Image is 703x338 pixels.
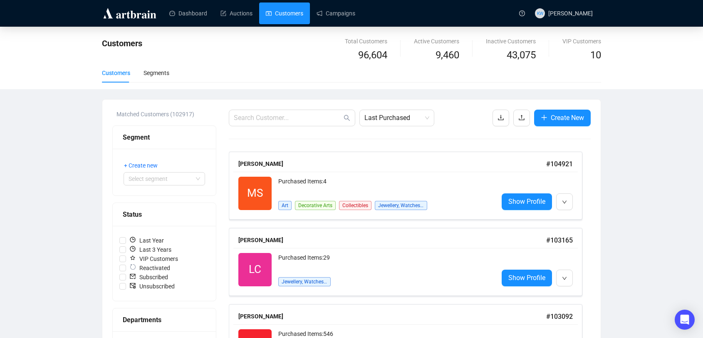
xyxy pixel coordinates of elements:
[518,114,525,121] span: upload
[229,152,591,220] a: [PERSON_NAME]#104921MSPurchased Items:4ArtDecorative ArtsCollectiblesJewellery, Watches & Designe...
[126,254,181,263] span: VIP Customers
[364,110,429,126] span: Last Purchased
[247,185,263,202] span: MS
[123,132,206,143] div: Segment
[123,209,206,220] div: Status
[295,201,336,210] span: Decorative Arts
[508,273,545,283] span: Show Profile
[144,68,169,78] div: Segments
[238,235,546,245] div: [PERSON_NAME]
[502,270,552,286] a: Show Profile
[498,114,504,121] span: download
[546,313,573,320] span: # 103092
[590,49,601,61] span: 10
[675,310,695,330] div: Open Intercom Messenger
[486,37,536,46] div: Inactive Customers
[102,68,130,78] div: Customers
[102,7,158,20] img: logo
[249,261,261,278] span: LC
[375,201,427,210] span: Jewellery, Watches & Designer
[436,48,459,63] span: 9,460
[519,10,525,16] span: question-circle
[266,3,303,24] a: Customers
[126,245,175,254] span: Last 3 Years
[278,253,492,270] div: Purchased Items: 29
[234,113,342,123] input: Search Customer...
[562,276,567,281] span: down
[124,161,158,170] span: + Create new
[339,201,371,210] span: Collectibles
[126,236,167,245] span: Last Year
[169,3,207,24] a: Dashboard
[502,193,552,210] a: Show Profile
[220,3,252,24] a: Auctions
[123,315,206,325] div: Departments
[238,312,546,321] div: [PERSON_NAME]
[126,282,178,291] span: Unsubscribed
[126,263,173,273] span: Reactivated
[546,160,573,168] span: # 104921
[562,200,567,205] span: down
[541,114,547,121] span: plus
[562,37,601,46] div: VIP Customers
[414,37,459,46] div: Active Customers
[278,201,292,210] span: Art
[507,48,536,63] span: 43,075
[345,37,387,46] div: Total Customers
[238,159,546,168] div: [PERSON_NAME]
[358,48,387,63] span: 96,604
[534,110,591,126] button: Create New
[546,236,573,244] span: # 103165
[126,273,171,282] span: Subscribed
[278,177,492,193] div: Purchased Items: 4
[508,196,545,207] span: Show Profile
[229,228,591,296] a: [PERSON_NAME]#103165LCPurchased Items:29Jewellery, Watches & DesignerShow Profile
[102,38,142,48] span: Customers
[537,10,543,17] span: KW
[317,3,355,24] a: Campaigns
[116,110,216,119] div: Matched Customers (102917)
[124,159,164,172] button: + Create new
[551,113,584,123] span: Create New
[344,115,350,121] span: search
[548,10,593,17] span: [PERSON_NAME]
[278,277,331,286] span: Jewellery, Watches & Designer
